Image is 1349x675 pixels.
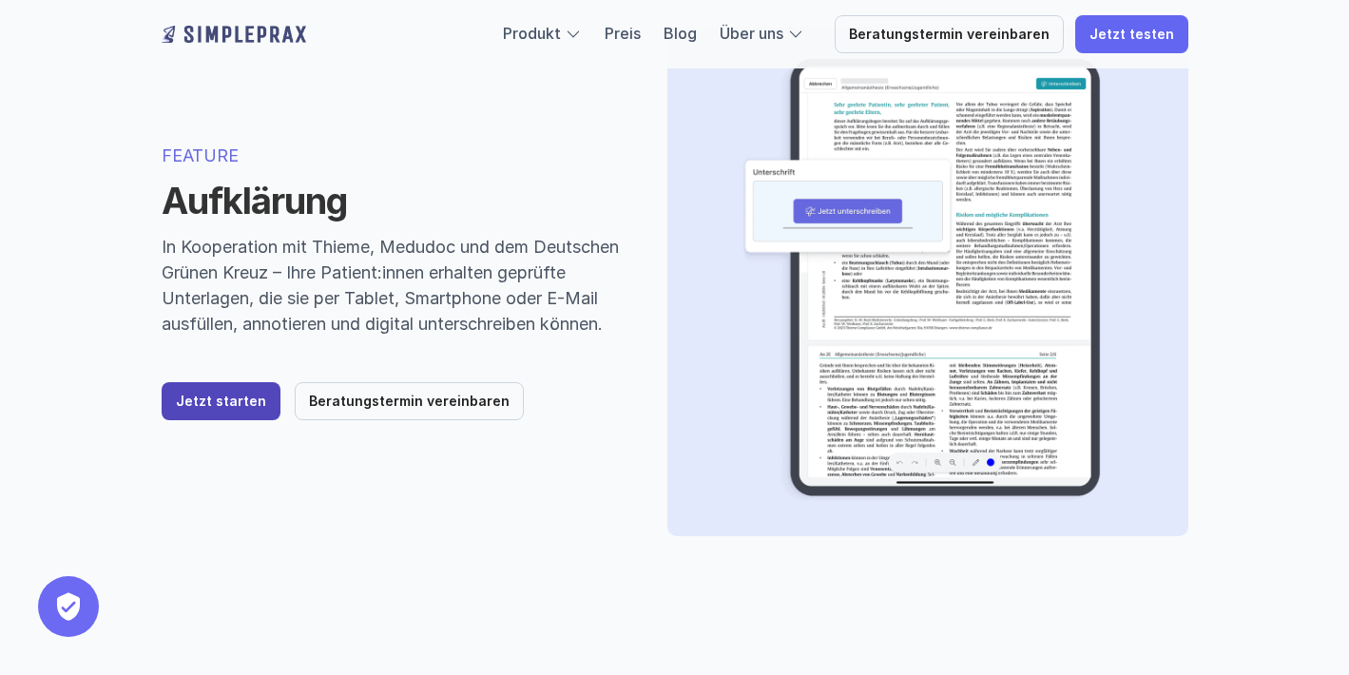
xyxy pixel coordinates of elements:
[698,57,1145,506] img: Beispielbild eienes Aufklärungsdokuments und einer digitalen Unterschrift
[664,24,697,43] a: Blog
[295,382,524,420] a: Beratungstermin vereinbaren
[162,143,622,168] p: FEATURE
[835,15,1064,53] a: Beratungstermin vereinbaren
[1089,27,1174,43] p: Jetzt testen
[309,394,510,410] p: Beratungstermin vereinbaren
[162,382,280,420] a: Jetzt starten
[162,234,622,337] p: In Kooperation mit Thieme, Medudoc und dem Deutschen Grünen Kreuz – Ihre Patient:innen erhalten g...
[176,394,266,410] p: Jetzt starten
[605,24,641,43] a: Preis
[1075,15,1188,53] a: Jetzt testen
[162,180,622,223] h1: Aufklärung
[720,24,783,43] a: Über uns
[503,24,561,43] a: Produkt
[849,27,1050,43] p: Beratungstermin vereinbaren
